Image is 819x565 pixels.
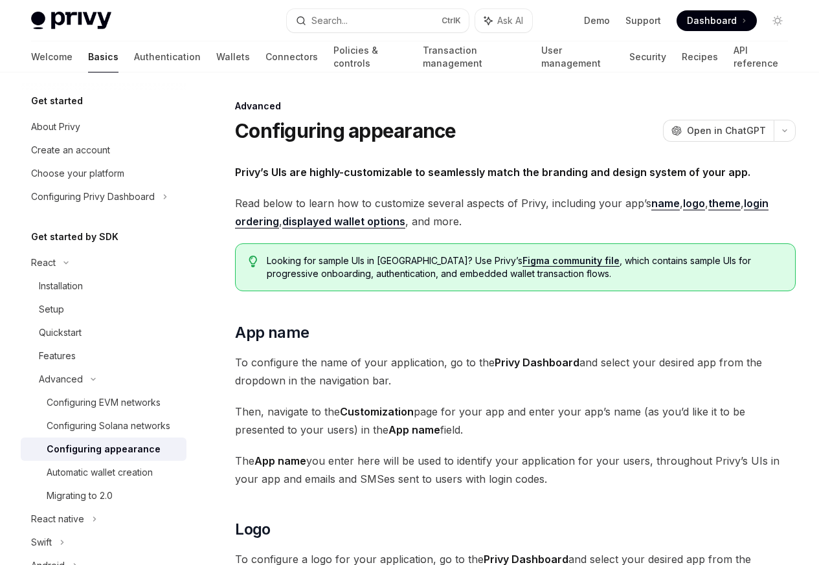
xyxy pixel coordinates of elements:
a: Policies & controls [333,41,407,72]
span: Read below to learn how to customize several aspects of Privy, including your app’s , , , , , and... [235,194,796,230]
a: Demo [584,14,610,27]
a: Wallets [216,41,250,72]
a: About Privy [21,115,186,138]
a: Security [629,41,666,72]
div: Create an account [31,142,110,158]
a: name [651,197,680,210]
a: Connectors [265,41,318,72]
a: Support [625,14,661,27]
span: To configure the name of your application, go to the and select your desired app from the dropdow... [235,353,796,390]
div: Automatic wallet creation [47,465,153,480]
span: Then, navigate to the page for your app and enter your app’s name (as you’d like it to be present... [235,403,796,439]
strong: Privy’s UIs are highly-customizable to seamlessly match the branding and design system of your app. [235,166,750,179]
button: Open in ChatGPT [663,120,774,142]
span: App name [235,322,309,343]
span: The you enter here will be used to identify your application for your users, throughout Privy’s U... [235,452,796,488]
span: Open in ChatGPT [687,124,766,137]
span: Ask AI [497,14,523,27]
strong: App name [254,454,306,467]
div: React [31,255,56,271]
div: Swift [31,535,52,550]
a: Recipes [682,41,718,72]
a: Welcome [31,41,73,72]
a: Features [21,344,186,368]
a: Create an account [21,138,186,162]
div: Configuring EVM networks [47,395,161,410]
div: Choose your platform [31,166,124,181]
span: Looking for sample UIs in [GEOGRAPHIC_DATA]? Use Privy’s , which contains sample UIs for progress... [267,254,782,280]
button: Toggle dark mode [767,10,788,31]
a: Basics [88,41,118,72]
div: About Privy [31,119,80,135]
a: displayed wallet options [282,215,405,228]
div: Migrating to 2.0 [47,488,113,504]
a: Migrating to 2.0 [21,484,186,507]
a: Setup [21,298,186,321]
a: Choose your platform [21,162,186,185]
strong: App name [388,423,440,436]
span: Ctrl K [442,16,461,26]
a: Figma community file [522,255,620,267]
img: light logo [31,12,111,30]
div: Advanced [39,371,83,387]
span: Dashboard [687,14,737,27]
a: Transaction management [423,41,525,72]
div: Features [39,348,76,364]
h5: Get started [31,93,83,109]
a: Authentication [134,41,201,72]
svg: Tip [249,256,258,267]
a: Installation [21,274,186,298]
div: Search... [311,13,348,28]
a: User management [541,41,614,72]
h5: Get started by SDK [31,229,118,245]
div: React native [31,511,84,527]
div: Setup [39,302,64,317]
a: Configuring Solana networks [21,414,186,438]
a: Dashboard [677,10,757,31]
button: Ask AI [475,9,532,32]
strong: Privy Dashboard [495,356,579,369]
a: theme [708,197,741,210]
a: logo [683,197,705,210]
a: Quickstart [21,321,186,344]
strong: Customization [340,405,414,418]
a: Configuring appearance [21,438,186,461]
div: Installation [39,278,83,294]
div: Configuring Privy Dashboard [31,189,155,205]
a: Configuring EVM networks [21,391,186,414]
div: Advanced [235,100,796,113]
button: Search...CtrlK [287,9,469,32]
span: Logo [235,519,271,540]
h1: Configuring appearance [235,119,456,142]
div: Configuring appearance [47,441,161,457]
div: Configuring Solana networks [47,418,170,434]
a: Automatic wallet creation [21,461,186,484]
div: Quickstart [39,325,82,340]
a: API reference [734,41,788,72]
